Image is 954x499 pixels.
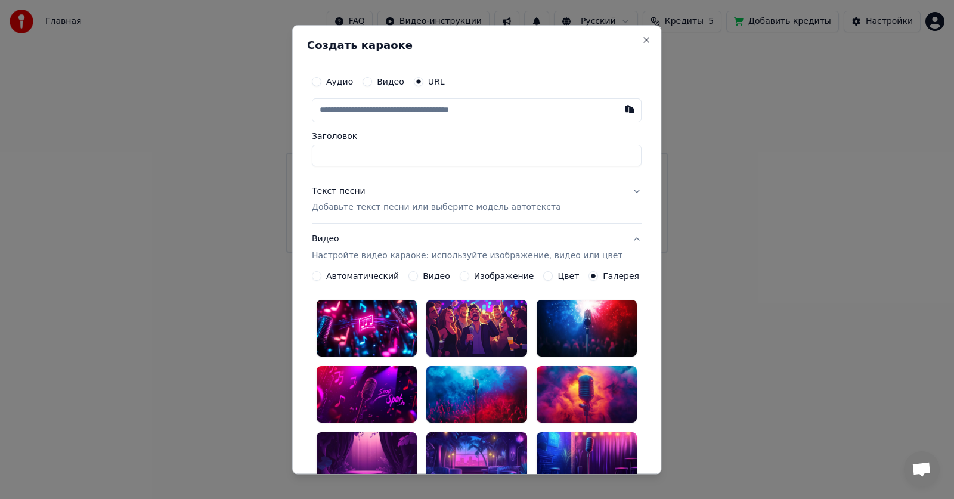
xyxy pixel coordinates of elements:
[312,185,366,197] div: Текст песни
[428,78,445,86] label: URL
[326,272,399,281] label: Автоматический
[326,78,353,86] label: Аудио
[474,272,534,281] label: Изображение
[377,78,404,86] label: Видео
[603,272,640,281] label: Галерея
[307,40,646,51] h2: Создать караоке
[312,202,561,214] p: Добавьте текст песни или выберите модель автотекста
[423,272,450,281] label: Видео
[312,176,642,224] button: Текст песниДобавьте текст песни или выберите модель автотекста
[312,132,642,140] label: Заголовок
[312,250,622,262] p: Настройте видео караоке: используйте изображение, видео или цвет
[312,234,622,262] div: Видео
[558,272,580,281] label: Цвет
[312,224,642,272] button: ВидеоНастройте видео караоке: используйте изображение, видео или цвет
